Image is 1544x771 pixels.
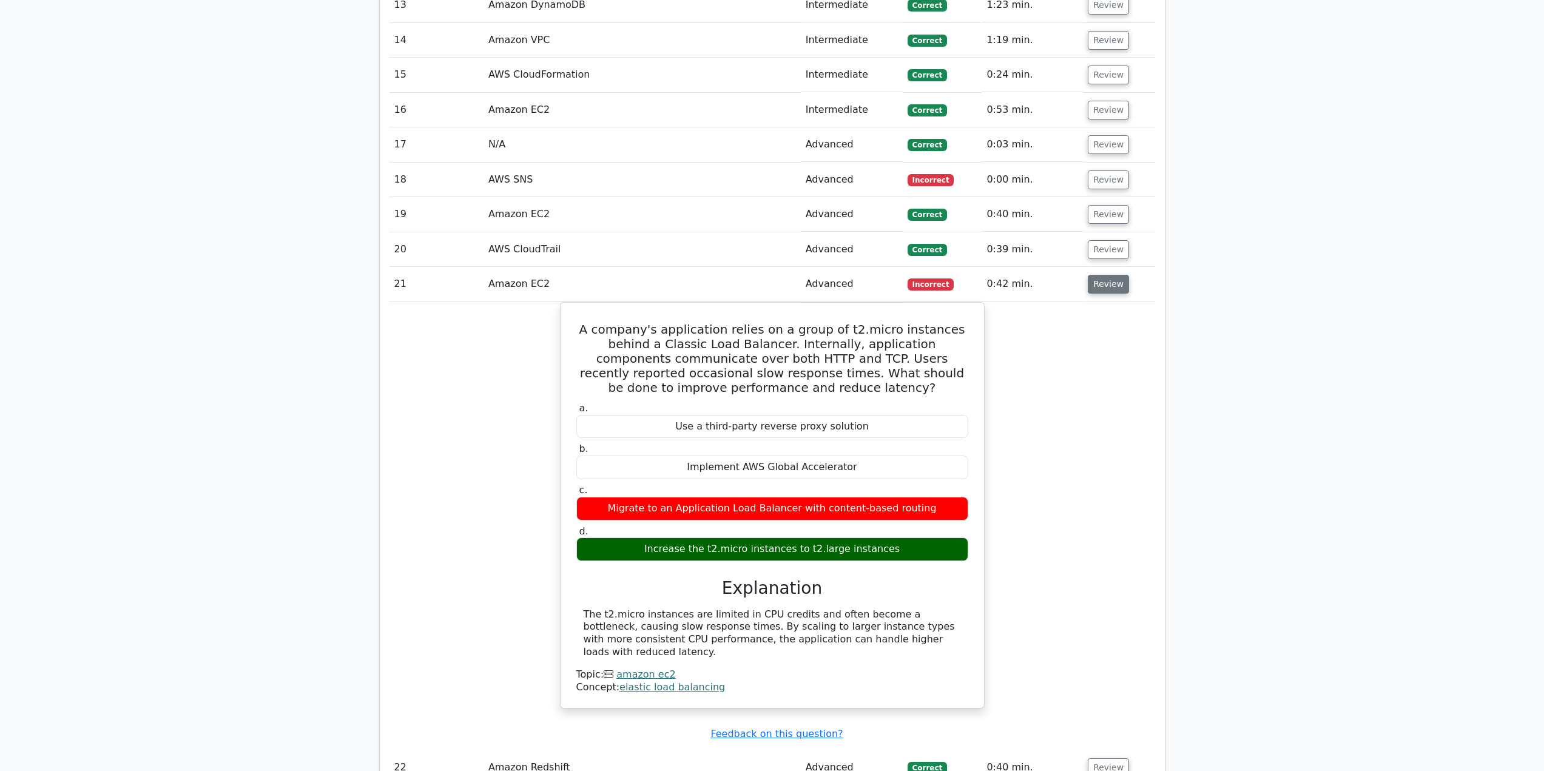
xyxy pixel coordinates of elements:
span: c. [579,484,588,496]
td: Amazon VPC [484,23,801,58]
span: Correct [908,69,947,81]
td: Intermediate [801,93,903,127]
a: amazon ec2 [616,668,675,680]
td: Advanced [801,163,903,197]
a: elastic load balancing [619,681,725,693]
div: Implement AWS Global Accelerator [576,456,968,479]
td: AWS SNS [484,163,801,197]
a: Feedback on this question? [710,728,843,739]
td: Amazon EC2 [484,93,801,127]
td: Intermediate [801,58,903,92]
span: Correct [908,209,947,221]
td: 0:00 min. [982,163,1083,197]
td: AWS CloudFormation [484,58,801,92]
button: Review [1088,275,1129,294]
h5: A company's application relies on a group of t2.micro instances behind a Classic Load Balancer. I... [575,322,969,395]
td: 1:19 min. [982,23,1083,58]
td: 14 [389,23,484,58]
div: Use a third-party reverse proxy solution [576,415,968,439]
td: Amazon EC2 [484,197,801,232]
button: Review [1088,205,1129,224]
td: AWS CloudTrail [484,232,801,267]
span: Incorrect [908,174,954,186]
div: Increase the t2.micro instances to t2.large instances [576,537,968,561]
td: 0:39 min. [982,232,1083,267]
td: Advanced [801,267,903,301]
div: Topic: [576,668,968,681]
td: 17 [389,127,484,162]
td: Amazon EC2 [484,267,801,301]
td: 21 [389,267,484,301]
button: Review [1088,240,1129,259]
td: Advanced [801,232,903,267]
td: 19 [389,197,484,232]
button: Review [1088,170,1129,189]
span: d. [579,525,588,537]
span: a. [579,402,588,414]
span: Correct [908,104,947,116]
span: Incorrect [908,278,954,291]
h3: Explanation [584,578,961,599]
div: Migrate to an Application Load Balancer with content-based routing [576,497,968,520]
td: 0:53 min. [982,93,1083,127]
div: Concept: [576,681,968,694]
button: Review [1088,31,1129,50]
td: 0:24 min. [982,58,1083,92]
td: Advanced [801,127,903,162]
button: Review [1088,66,1129,84]
span: Correct [908,244,947,256]
td: 16 [389,93,484,127]
td: Intermediate [801,23,903,58]
td: 15 [389,58,484,92]
span: b. [579,443,588,454]
td: 0:42 min. [982,267,1083,301]
span: Correct [908,139,947,151]
span: Correct [908,35,947,47]
button: Review [1088,101,1129,120]
td: 18 [389,163,484,197]
div: The t2.micro instances are limited in CPU credits and often become a bottleneck, causing slow res... [584,608,961,659]
button: Review [1088,135,1129,154]
td: N/A [484,127,801,162]
td: Advanced [801,197,903,232]
td: 0:40 min. [982,197,1083,232]
td: 0:03 min. [982,127,1083,162]
td: 20 [389,232,484,267]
